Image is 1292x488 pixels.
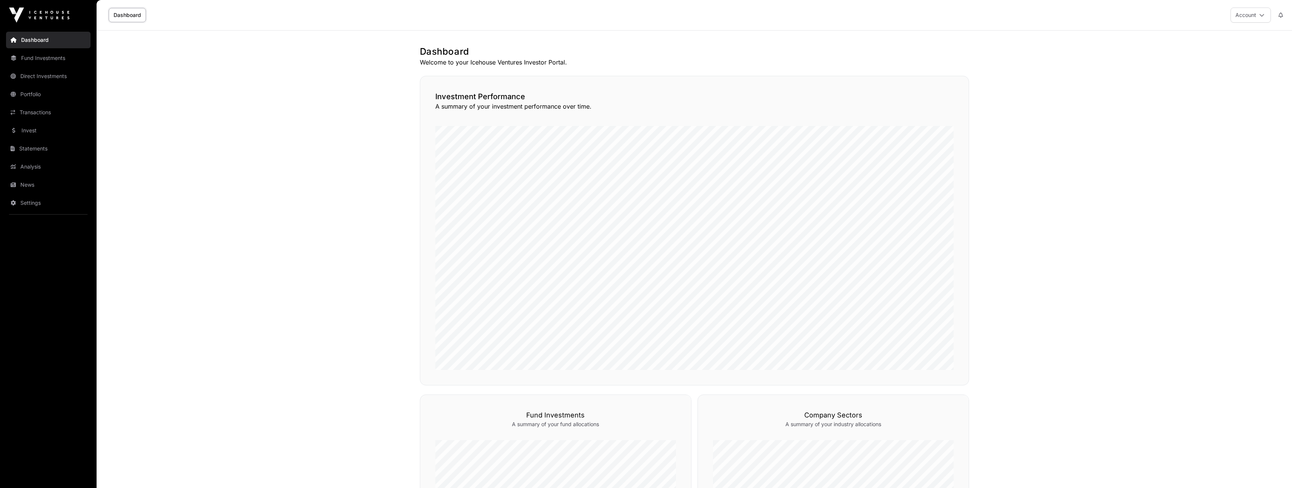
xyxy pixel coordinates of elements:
[435,91,954,102] h2: Investment Performance
[6,50,91,66] a: Fund Investments
[435,420,676,428] p: A summary of your fund allocations
[6,158,91,175] a: Analysis
[6,32,91,48] a: Dashboard
[420,58,969,67] p: Welcome to your Icehouse Ventures Investor Portal.
[713,420,954,428] p: A summary of your industry allocations
[6,68,91,84] a: Direct Investments
[6,195,91,211] a: Settings
[6,86,91,103] a: Portfolio
[109,8,146,22] a: Dashboard
[6,140,91,157] a: Statements
[435,410,676,420] h3: Fund Investments
[420,46,969,58] h1: Dashboard
[435,102,954,111] p: A summary of your investment performance over time.
[1231,8,1271,23] button: Account
[713,410,954,420] h3: Company Sectors
[6,104,91,121] a: Transactions
[6,122,91,139] a: Invest
[6,176,91,193] a: News
[9,8,69,23] img: Icehouse Ventures Logo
